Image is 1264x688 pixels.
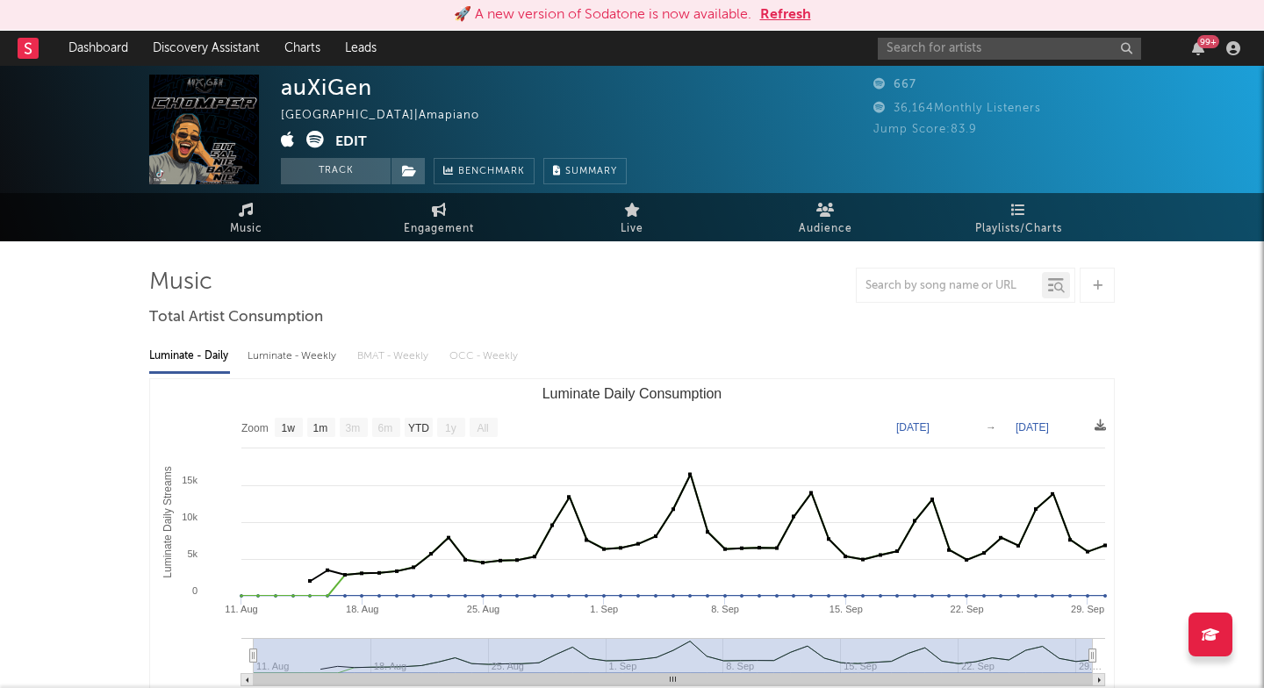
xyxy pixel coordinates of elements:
text: 29.… [1079,661,1102,671]
a: Playlists/Charts [922,193,1115,241]
text: 1m [313,422,328,434]
text: 6m [378,422,393,434]
input: Search by song name or URL [857,279,1042,293]
button: Track [281,158,391,184]
span: Playlists/Charts [975,219,1062,240]
div: 🚀 A new version of Sodatone is now available. [454,4,751,25]
text: 11. Aug [225,604,257,614]
button: Refresh [760,4,811,25]
div: Luminate - Weekly [248,341,340,371]
div: 99 + [1197,35,1219,48]
a: Live [535,193,729,241]
a: Discovery Assistant [140,31,272,66]
span: Benchmark [458,161,525,183]
a: Benchmark [434,158,535,184]
a: Engagement [342,193,535,241]
span: Live [621,219,643,240]
button: Edit [335,131,367,153]
span: Jump Score: 83.9 [873,124,977,135]
text: All [477,422,488,434]
text: 1. Sep [590,604,618,614]
text: 0 [192,585,197,596]
text: Zoom [241,422,269,434]
text: [DATE] [896,421,930,434]
text: 3m [346,422,361,434]
span: 36,164 Monthly Listeners [873,103,1041,114]
span: Music [230,219,262,240]
a: Leads [333,31,389,66]
text: 18. Aug [346,604,378,614]
text: [DATE] [1016,421,1049,434]
span: Summary [565,167,617,176]
a: Music [149,193,342,241]
span: 667 [873,79,916,90]
input: Search for artists [878,38,1141,60]
a: Dashboard [56,31,140,66]
text: → [986,421,996,434]
text: 15k [182,475,197,485]
a: Charts [272,31,333,66]
text: 15. Sep [829,604,863,614]
button: Summary [543,158,627,184]
text: 29. Sep [1071,604,1104,614]
span: Audience [799,219,852,240]
text: Luminate Daily Consumption [542,386,722,401]
span: Total Artist Consumption [149,307,323,328]
text: 8. Sep [711,604,739,614]
div: [GEOGRAPHIC_DATA] | Amapiano [281,105,499,126]
a: Audience [729,193,922,241]
text: YTD [408,422,429,434]
text: 10k [182,512,197,522]
text: 25. Aug [467,604,499,614]
text: 22. Sep [951,604,984,614]
text: 5k [187,548,197,559]
text: 1y [445,422,456,434]
text: 1w [282,422,296,434]
div: auXiGen [281,75,372,100]
div: Luminate - Daily [149,341,230,371]
button: 99+ [1192,41,1204,55]
text: Luminate Daily Streams [162,466,174,577]
span: Engagement [404,219,474,240]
